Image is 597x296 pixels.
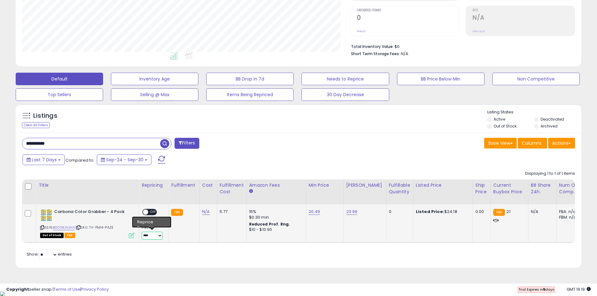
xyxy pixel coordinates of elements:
[40,209,134,237] div: ASIN:
[6,286,29,292] strong: Copyright
[6,287,109,293] div: seller snap | |
[175,138,199,149] button: Filters
[493,209,505,216] small: FBA
[54,286,80,292] a: Terms of Use
[487,109,581,115] p: Listing States:
[389,182,411,195] div: Fulfillable Quantity
[301,88,389,101] button: 30 Day Decrease
[111,88,198,101] button: Selling @ Max
[475,182,488,195] div: Ship Price
[559,209,580,215] div: FBA: n/a
[493,182,526,195] div: Current Buybox Price
[351,44,394,49] b: Total Inventory Value:
[525,171,575,177] div: Displaying 1 to 1 of 1 items
[76,225,113,230] span: | SKU: 7V-PMI4-PAZE
[559,215,580,220] div: FBM: n/a
[249,189,253,194] small: Amazon Fees.
[518,138,547,148] button: Columns
[65,233,75,238] span: FBA
[548,138,575,148] button: Actions
[518,287,554,292] span: Trial Expires in days
[220,182,244,195] div: Fulfillment Cost
[40,209,53,221] img: 61VwMiBPMLL._SL40_.jpg
[171,209,183,216] small: FBA
[541,123,558,129] label: Archived
[142,226,164,240] div: Preset:
[543,287,545,292] b: 5
[416,209,468,215] div: $24.18
[220,209,242,215] div: 5.77
[541,117,564,122] label: Deactivated
[249,227,301,232] div: $10 - $10.90
[401,51,408,57] span: N/A
[53,225,75,230] a: B00IWJVJH4
[202,209,210,215] a: N/A
[39,182,136,189] div: Title
[206,73,294,85] button: BB Drop in 7d
[148,210,158,215] span: OFF
[309,209,320,215] a: 20.49
[531,209,552,215] div: N/A
[142,182,166,189] div: Repricing
[346,209,358,215] a: 23.99
[27,251,72,257] span: Show: entries
[416,182,470,189] div: Listed Price
[32,157,57,163] span: Last 7 Days
[202,182,214,189] div: Cost
[494,123,516,129] label: Out of Stock
[397,73,484,85] button: BB Price Below Min
[40,233,64,238] span: All listings that are currently out of stock and unavailable for purchase on Amazon
[506,209,510,215] span: 21
[97,154,151,165] button: Sep-24 - Sep-30
[16,73,103,85] button: Default
[33,112,57,120] h5: Listings
[249,221,290,227] b: Reduced Prof. Rng.
[249,182,303,189] div: Amazon Fees
[416,209,444,215] b: Listed Price:
[357,29,366,33] small: Prev: 0
[309,182,341,189] div: Min Price
[559,182,582,195] div: Num of Comp.
[111,73,198,85] button: Inventory Age
[475,209,486,215] div: 0.00
[531,182,554,195] div: BB Share 24h.
[473,29,485,33] small: Prev: N/A
[351,42,570,50] li: $0
[357,14,459,23] h2: 0
[492,73,580,85] button: Non Competitive
[351,51,400,56] b: Short Term Storage Fees:
[357,9,459,12] span: Ordered Items
[494,117,505,122] label: Active
[249,215,301,220] div: $0.30 min
[346,182,384,189] div: [PERSON_NAME]
[22,122,50,128] div: Clear All Filters
[106,157,144,163] span: Sep-24 - Sep-30
[249,209,301,215] div: 15%
[567,286,591,292] span: 2025-10-8 19:19 GMT
[473,9,575,12] span: ROI
[16,88,103,101] button: Top Sellers
[389,209,408,215] div: 0
[484,138,517,148] button: Save View
[522,140,542,146] span: Columns
[206,88,294,101] button: Items Being Repriced
[81,286,109,292] a: Privacy Policy
[171,182,196,189] div: Fulfillment
[142,219,164,224] div: Amazon AI
[23,154,65,165] button: Last 7 Days
[54,209,130,216] b: Carbona Color Grabber - 4 Pack
[301,73,389,85] button: Needs to Reprice
[473,14,575,23] h2: N/A
[65,157,94,163] span: Compared to:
